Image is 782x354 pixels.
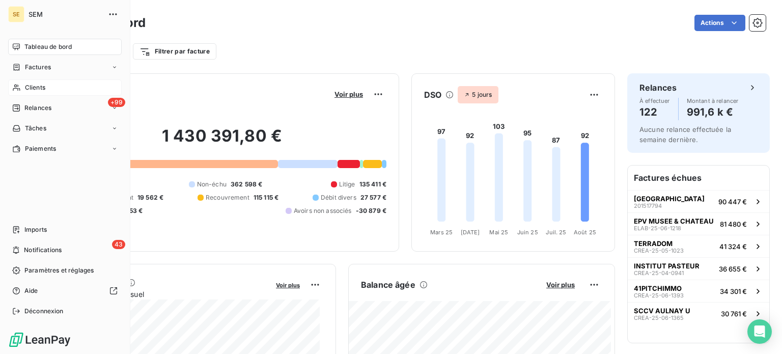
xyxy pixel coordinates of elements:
button: EPV MUSEE & CHATEAUELAB-25-06-121881 480 € [628,212,769,235]
span: Imports [24,225,47,234]
span: À effectuer [639,98,670,104]
h4: 122 [639,104,670,120]
a: +99Relances [8,100,122,116]
span: 362 598 € [231,180,262,189]
span: 19 562 € [137,193,163,202]
span: 41PITCHIMMO [634,284,682,292]
span: [GEOGRAPHIC_DATA] [634,195,705,203]
span: 27 577 € [360,193,386,202]
span: 36 655 € [719,265,747,273]
span: CREA-25-04-0941 [634,270,684,276]
button: 41PITCHIMMOCREA-25-06-139334 301 € [628,280,769,302]
span: 5 jours [458,86,498,103]
span: Tâches [25,124,46,133]
span: +99 [108,98,125,107]
button: Voir plus [543,280,578,289]
tspan: [DATE] [461,229,480,236]
span: 43 [112,240,125,249]
span: 81 480 € [720,220,747,228]
button: INSTITUT PASTEURCREA-25-04-094136 655 € [628,257,769,280]
span: Montant à relancer [687,98,739,104]
span: INSTITUT PASTEUR [634,262,700,270]
span: Déconnexion [24,307,64,316]
a: Tableau de bord [8,39,122,55]
tspan: Juin 25 [517,229,538,236]
span: Tableau de bord [24,42,72,51]
span: Paramètres et réglages [24,266,94,275]
span: Recouvrement [206,193,249,202]
span: 90 447 € [718,198,747,206]
span: ELAB-25-06-1218 [634,225,681,231]
div: Open Intercom Messenger [747,319,772,344]
span: Notifications [24,246,62,255]
span: Non-échu [197,180,227,189]
span: SCCV AULNAY U [634,307,690,315]
span: 135 411 € [359,180,386,189]
span: 34 301 € [720,287,747,295]
button: Voir plus [273,280,303,289]
div: SE [8,6,24,22]
span: CREA-25-05-1023 [634,248,684,254]
span: Factures [25,63,51,72]
button: [GEOGRAPHIC_DATA]20151779490 447 € [628,190,769,212]
span: TERRADOM [634,239,673,248]
a: Paiements [8,141,122,157]
span: -30 879 € [356,206,386,215]
a: Imports [8,222,122,238]
h4: 991,6 k € [687,104,739,120]
span: Débit divers [321,193,356,202]
span: Aide [24,286,38,295]
span: Avoirs non associés [294,206,352,215]
span: 201517794 [634,203,662,209]
h6: Relances [639,81,677,94]
a: Paramètres et réglages [8,262,122,279]
tspan: Mars 25 [430,229,453,236]
span: 115 115 € [254,193,278,202]
button: TERRADOMCREA-25-05-102341 324 € [628,235,769,257]
span: Chiffre d'affaires mensuel [58,289,269,299]
span: EPV MUSEE & CHATEAU [634,217,714,225]
button: Filtrer par facture [133,43,216,60]
span: 30 761 € [721,310,747,318]
a: Tâches [8,120,122,137]
h6: Factures échues [628,166,769,190]
button: SCCV AULNAY UCREA-25-06-136530 761 € [628,302,769,324]
span: Voir plus [546,281,575,289]
span: Voir plus [276,282,300,289]
span: Voir plus [334,90,363,98]
span: 41 324 € [719,242,747,251]
span: Relances [24,103,51,113]
span: Paiements [25,144,56,153]
span: Aucune relance effectuée la semaine dernière. [639,125,731,144]
span: CREA-25-06-1393 [634,292,684,298]
a: Clients [8,79,122,96]
a: Aide [8,283,122,299]
tspan: Août 25 [574,229,596,236]
img: Logo LeanPay [8,332,71,348]
button: Actions [694,15,745,31]
span: Litige [339,180,355,189]
button: Voir plus [331,90,366,99]
h6: DSO [424,89,441,101]
tspan: Juil. 25 [546,229,566,236]
span: Clients [25,83,45,92]
h2: 1 430 391,80 € [58,126,386,156]
tspan: Mai 25 [489,229,508,236]
span: SEM [29,10,102,18]
span: CREA-25-06-1365 [634,315,684,321]
h6: Balance âgée [361,279,415,291]
a: Factures [8,59,122,75]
